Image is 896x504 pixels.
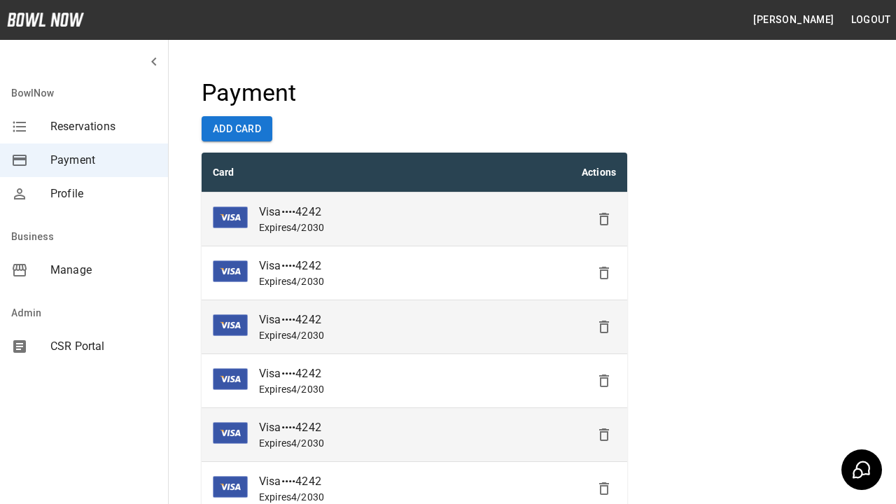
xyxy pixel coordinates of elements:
th: Actions [500,153,627,192]
p: Expires 4 / 2030 [259,220,489,234]
span: Reservations [50,118,157,135]
img: card [213,476,248,498]
button: Delete [592,369,616,393]
button: Add Card [202,116,272,142]
p: Visa •••• 4242 [259,204,489,220]
span: Manage [50,262,157,279]
p: Expires 4 / 2030 [259,328,489,342]
p: Expires 4 / 2030 [259,274,489,288]
p: Expires 4 / 2030 [259,436,489,450]
span: Payment [50,152,157,169]
span: CSR Portal [50,338,157,355]
p: Visa •••• 4242 [259,473,489,490]
img: card [213,422,248,444]
button: Delete [592,315,616,339]
img: logo [7,13,84,27]
h4: Payment [202,78,627,108]
p: Expires 4 / 2030 [259,490,489,504]
p: Visa •••• 4242 [259,419,489,436]
button: Logout [846,7,896,33]
img: card [213,260,248,282]
p: Expires 4 / 2030 [259,382,489,396]
img: card [213,368,248,390]
span: Profile [50,185,157,202]
img: card [213,314,248,336]
button: Delete [592,423,616,447]
p: Visa •••• 4242 [259,365,489,382]
th: Card [202,153,500,192]
button: Delete [592,261,616,285]
p: Visa •••• 4242 [259,311,489,328]
button: Delete [592,477,616,500]
p: Visa •••• 4242 [259,258,489,274]
button: [PERSON_NAME] [748,7,839,33]
img: card [213,206,248,228]
button: Delete [592,207,616,231]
